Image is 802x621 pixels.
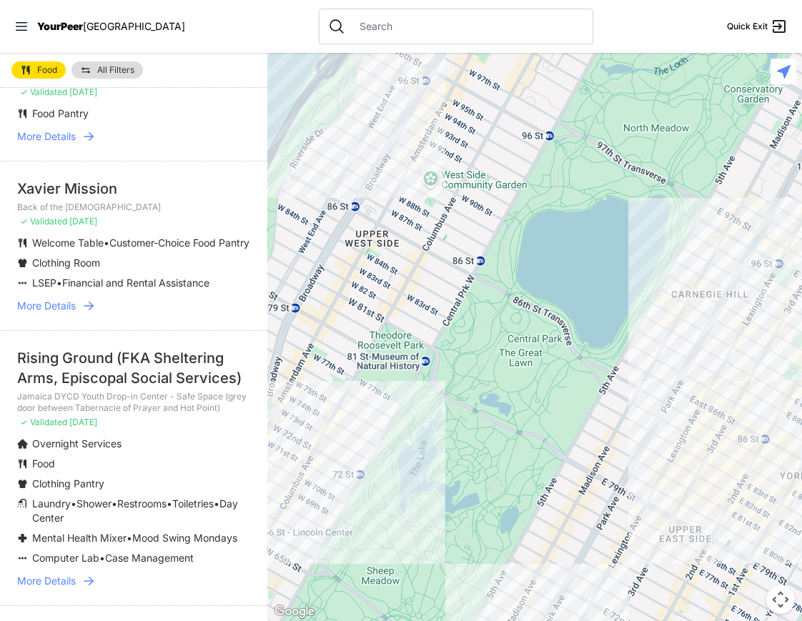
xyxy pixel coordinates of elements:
span: Food [32,457,55,470]
span: • [167,497,172,510]
div: Xavier Mission [17,179,250,199]
span: • [56,277,62,289]
span: [DATE] [69,86,97,97]
span: [DATE] [69,216,97,227]
div: Rising Ground (FKA Sheltering Arms, Episcopal Social Services) [17,348,250,388]
span: Clothing Pantry [32,477,104,490]
span: Toiletries [172,497,214,510]
span: Quick Exit [727,21,768,32]
a: Food [11,61,66,79]
img: Google [271,602,318,621]
span: Mood Swing Mondays [132,532,237,544]
span: LSEP [32,277,56,289]
span: • [104,237,109,249]
p: Back of the [DEMOGRAPHIC_DATA] [17,202,250,213]
button: Map camera controls [766,585,795,614]
a: More Details [17,299,250,313]
span: More Details [17,574,76,588]
a: Quick Exit [727,18,788,35]
span: [DATE] [69,417,97,427]
span: Shower [76,497,112,510]
span: [GEOGRAPHIC_DATA] [83,20,185,32]
span: YourPeer [37,20,83,32]
a: More Details [17,574,250,588]
a: All Filters [71,61,143,79]
span: • [112,497,117,510]
span: Overnight Services [32,437,122,449]
span: • [99,552,105,564]
input: Search [351,19,584,34]
span: Customer-Choice Food Pantry [109,237,249,249]
span: Restrooms [117,497,167,510]
span: Laundry [32,497,71,510]
span: Case Management [105,552,194,564]
span: More Details [17,129,76,144]
span: Mental Health Mixer [32,532,127,544]
span: Food Pantry [32,107,89,119]
span: Food [37,66,57,74]
span: Clothing Room [32,257,100,269]
p: Jamaica DYCD Youth Drop-in Center - Safe Space (grey door between Tabernacle of Prayer and Hot Po... [17,391,250,414]
span: ✓ Validated [20,86,67,97]
a: YourPeer[GEOGRAPHIC_DATA] [37,22,185,31]
span: • [71,497,76,510]
span: • [127,532,132,544]
span: ✓ Validated [20,417,67,427]
span: Financial and Rental Assistance [62,277,209,289]
span: ✓ Validated [20,216,67,227]
span: • [214,497,219,510]
a: More Details [17,129,250,144]
span: Welcome Table [32,237,104,249]
span: All Filters [97,66,134,74]
a: Open this area in Google Maps (opens a new window) [271,602,318,621]
span: More Details [17,299,76,313]
span: Computer Lab [32,552,99,564]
